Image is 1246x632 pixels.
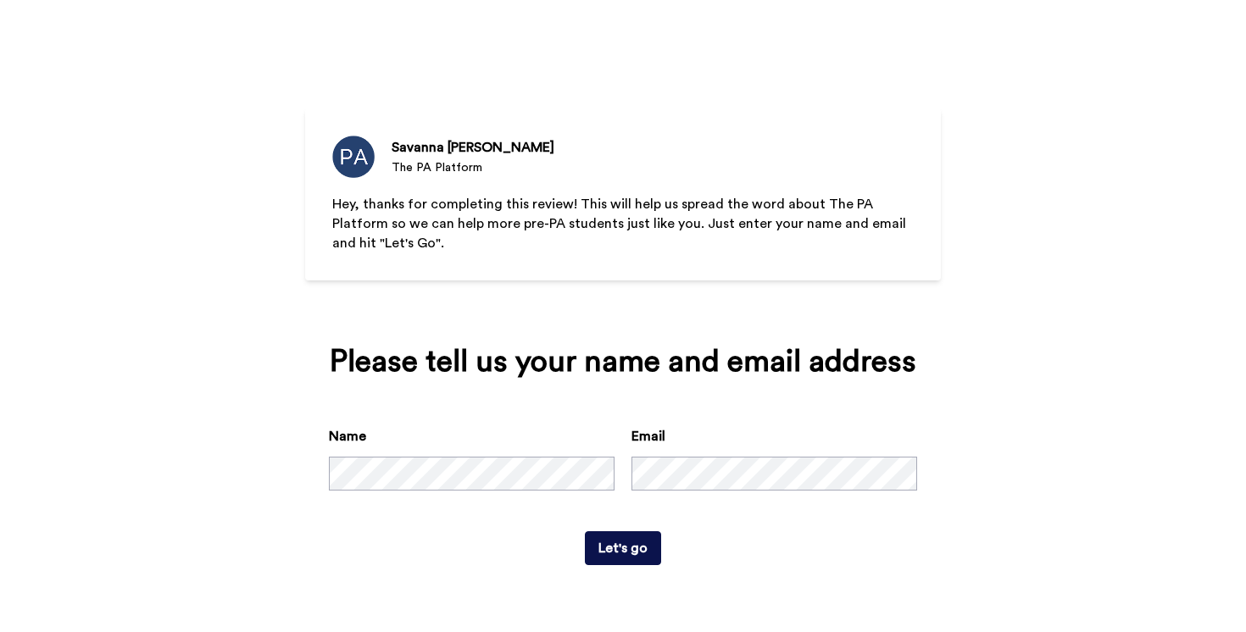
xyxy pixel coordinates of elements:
div: Please tell us your name and email address [329,345,917,379]
div: The PA Platform [392,159,554,176]
img: The PA Platform [332,136,375,178]
span: Hey, thanks for completing this review! This will help us spread the word about The PA Platform s... [332,197,909,250]
label: Name [329,426,366,446]
div: Savanna [PERSON_NAME] [392,137,554,158]
button: Let's go [585,531,661,565]
label: Email [631,426,665,446]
